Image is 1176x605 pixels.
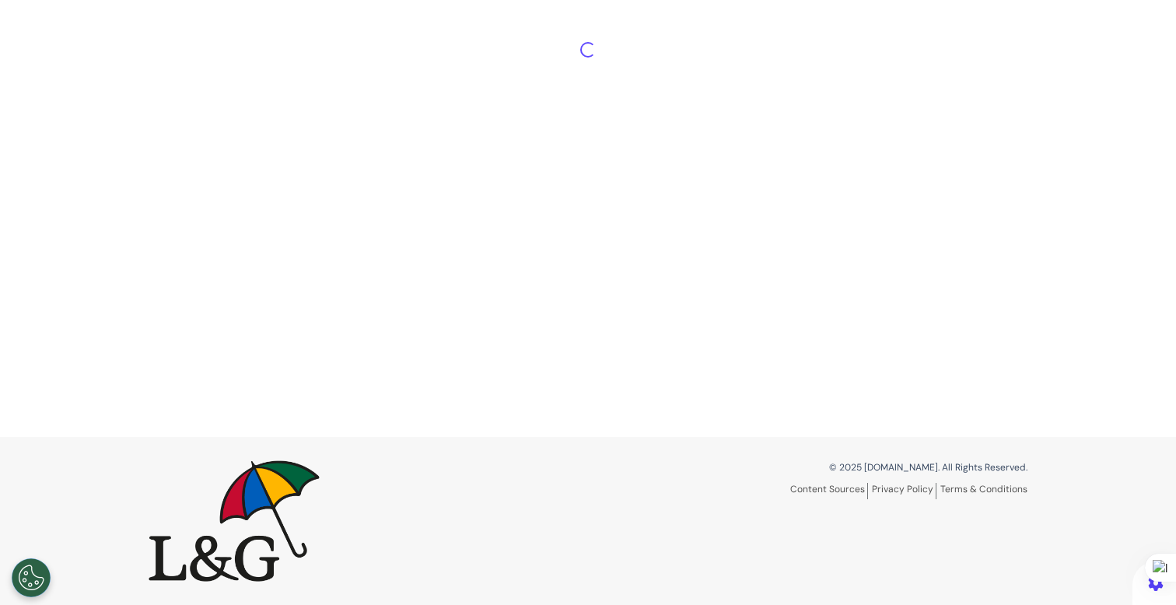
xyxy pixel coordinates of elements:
[600,460,1027,474] p: © 2025 [DOMAIN_NAME]. All Rights Reserved.
[149,460,320,582] img: Spectrum.Life logo
[940,483,1027,495] a: Terms & Conditions
[872,483,936,499] a: Privacy Policy
[12,558,51,597] button: Open Preferences
[790,483,868,499] a: Content Sources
